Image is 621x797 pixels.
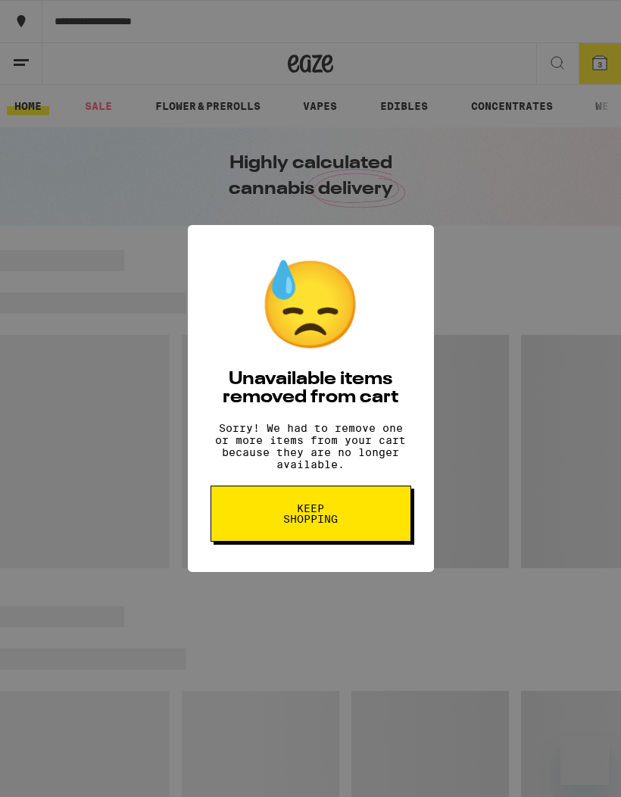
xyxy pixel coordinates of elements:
p: Sorry! We had to remove one or more items from your cart because they are no longer available. [211,422,411,470]
h2: Unavailable items removed from cart [211,370,411,407]
button: Keep Shopping [211,486,411,542]
span: Keep Shopping [272,503,350,524]
iframe: Button to launch messaging window [560,736,609,785]
div: 😓 [257,255,364,355]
